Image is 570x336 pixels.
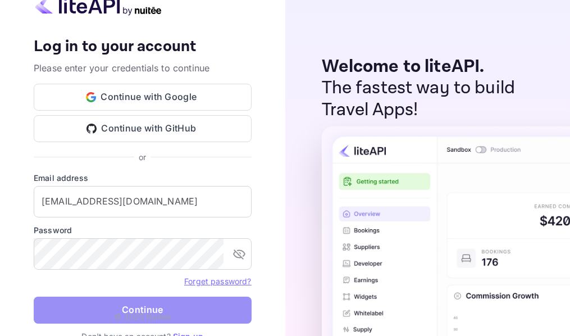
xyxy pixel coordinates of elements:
[322,56,548,78] p: Welcome to liteAPI.
[34,172,252,184] label: Email address
[184,276,251,286] a: Forget password?
[34,84,252,111] button: Continue with Google
[34,224,252,236] label: Password
[184,275,251,287] a: Forget password?
[228,243,250,265] button: toggle password visibility
[322,78,548,121] p: The fastest way to build Travel Apps!
[114,311,171,323] p: © 2025 Nuitee
[34,61,252,75] p: Please enter your credentials to continue
[34,297,252,324] button: Continue
[34,186,252,217] input: Enter your email address
[139,151,146,163] p: or
[34,37,252,57] h4: Log in to your account
[34,115,252,142] button: Continue with GitHub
